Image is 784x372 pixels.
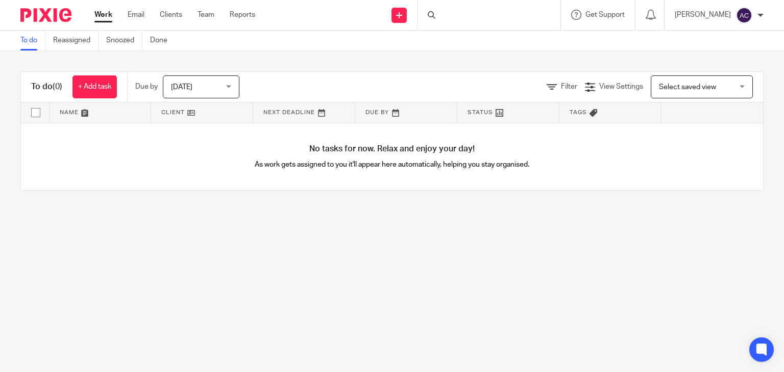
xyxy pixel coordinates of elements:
span: (0) [53,83,62,91]
p: As work gets assigned to you it'll appear here automatically, helping you stay organised. [207,160,578,170]
a: Clients [160,10,182,20]
a: Done [150,31,175,50]
h1: To do [31,82,62,92]
a: Reassigned [53,31,99,50]
h4: No tasks for now. Relax and enjoy your day! [21,144,763,154]
img: svg%3E [736,7,752,23]
p: Due by [135,82,158,92]
a: + Add task [72,75,117,98]
span: Filter [561,83,577,90]
span: Get Support [585,11,625,18]
span: Tags [570,110,587,115]
a: Email [128,10,144,20]
a: Work [94,10,112,20]
a: Team [198,10,214,20]
p: [PERSON_NAME] [675,10,731,20]
img: Pixie [20,8,71,22]
span: [DATE] [171,84,192,91]
a: Reports [230,10,255,20]
a: Snoozed [106,31,142,50]
span: Select saved view [659,84,716,91]
span: View Settings [599,83,643,90]
a: To do [20,31,45,50]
